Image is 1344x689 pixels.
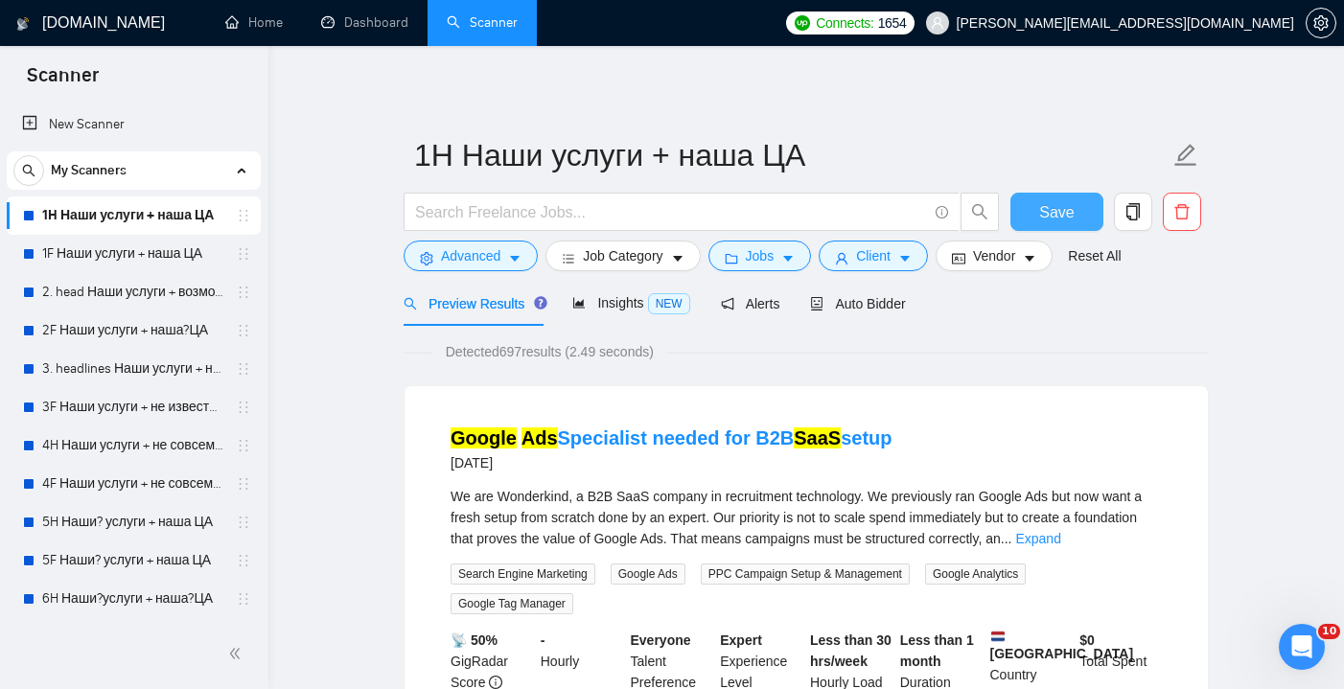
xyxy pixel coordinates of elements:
a: setting [1306,15,1336,31]
b: Everyone [631,632,691,648]
span: info-circle [936,206,948,218]
span: Save [1039,200,1074,224]
a: 4H Наши услуги + не совсем наша ЦА (минус наша ЦА) [42,426,224,465]
span: holder [236,591,251,607]
li: New Scanner [7,105,261,144]
div: We are Wonderkind, a B2B SaaS company in recruitment technology. We previously ran Google Ads but... [451,486,1162,549]
button: userClientcaret-down [819,241,928,271]
span: delete [1164,203,1200,220]
span: Preview Results [404,296,542,311]
span: robot [810,297,823,310]
span: search [962,203,998,220]
span: Insights [572,295,689,310]
span: search [404,297,417,310]
span: setting [1307,15,1335,31]
img: upwork-logo.png [795,15,810,31]
button: settingAdvancedcaret-down [404,241,538,271]
span: Connects: [816,12,873,34]
span: user [835,251,848,265]
input: Scanner name... [414,131,1170,179]
a: 6H Наши?услуги + наша?ЦА [42,580,224,618]
span: info-circle [489,676,502,689]
a: 2F Наши услуги + наша?ЦА [42,311,224,350]
span: caret-down [898,251,912,265]
button: delete [1163,193,1201,231]
span: holder [236,400,251,415]
b: Less than 1 month [900,632,974,669]
iframe: Intercom live chat [1279,624,1325,670]
span: double-left [228,644,247,663]
img: logo [16,9,30,39]
mark: Ads [521,427,558,448]
span: Job Category [583,245,662,266]
span: Search Engine Marketing [451,563,595,585]
button: search [961,193,999,231]
a: 3. headlines Наши услуги + не известна ЦА (минус наша ЦА) [42,350,224,388]
span: holder [236,553,251,568]
span: Google Tag Manager [451,593,573,614]
a: 1F Наши услуги + наша ЦА [42,235,224,273]
button: Save [1010,193,1103,231]
span: holder [236,285,251,300]
span: 1654 [878,12,907,34]
span: caret-down [1023,251,1036,265]
span: holder [236,515,251,530]
button: setting [1306,8,1336,38]
span: Auto Bidder [810,296,905,311]
span: Client [856,245,891,266]
span: holder [236,323,251,338]
a: 4F Наши услуги + не совсем наша ЦА (минус наша ЦА) [42,465,224,503]
span: Advanced [441,245,500,266]
span: Google Ads [611,563,685,585]
mark: Google [451,427,517,448]
span: edit [1173,143,1198,168]
button: copy [1114,193,1152,231]
span: Scanner [12,61,114,102]
span: ... [1001,531,1012,546]
img: 🇳🇱 [991,630,1005,643]
a: 3F Наши услуги + не известна ЦА (минус наша ЦА) [42,388,224,426]
span: Google Analytics [925,563,1026,585]
b: Expert [720,632,762,648]
span: user [931,16,944,30]
span: holder [236,246,251,262]
span: holder [236,438,251,453]
span: NEW [648,293,690,314]
div: Tooltip anchor [532,294,549,311]
span: bars [562,251,575,265]
b: 📡 50% [451,632,498,648]
span: caret-down [781,251,795,265]
a: searchScanner [447,14,518,31]
span: Alerts [721,296,780,311]
a: 2. head Наши услуги + возможно наша ЦА [42,273,224,311]
a: dashboardDashboard [321,14,408,31]
span: 10 [1318,624,1340,639]
span: holder [236,361,251,377]
a: 6F Наши?услуги + наша?ЦА [42,618,224,656]
span: caret-down [508,251,521,265]
span: Jobs [746,245,775,266]
a: 5H Наши? услуги + наша ЦА [42,503,224,541]
span: holder [236,476,251,492]
span: copy [1115,203,1151,220]
span: area-chart [572,296,586,310]
b: [GEOGRAPHIC_DATA] [990,630,1134,661]
span: folder [725,251,738,265]
a: New Scanner [22,105,245,144]
button: idcardVendorcaret-down [936,241,1053,271]
button: folderJobscaret-down [708,241,812,271]
b: $ 0 [1079,632,1095,648]
a: Expand [1015,531,1060,546]
a: homeHome [225,14,283,31]
a: Google AdsSpecialist needed for B2BSaaSsetup [451,427,892,448]
span: Vendor [973,245,1015,266]
mark: SaaS [794,427,841,448]
span: notification [721,297,734,310]
div: [DATE] [451,451,892,474]
input: Search Freelance Jobs... [415,200,927,224]
span: setting [420,251,433,265]
span: holder [236,208,251,223]
span: search [14,164,43,177]
span: We are Wonderkind, a B2B SaaS company in recruitment technology. We previously ran Google Ads but... [451,489,1142,546]
a: Reset All [1068,245,1121,266]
